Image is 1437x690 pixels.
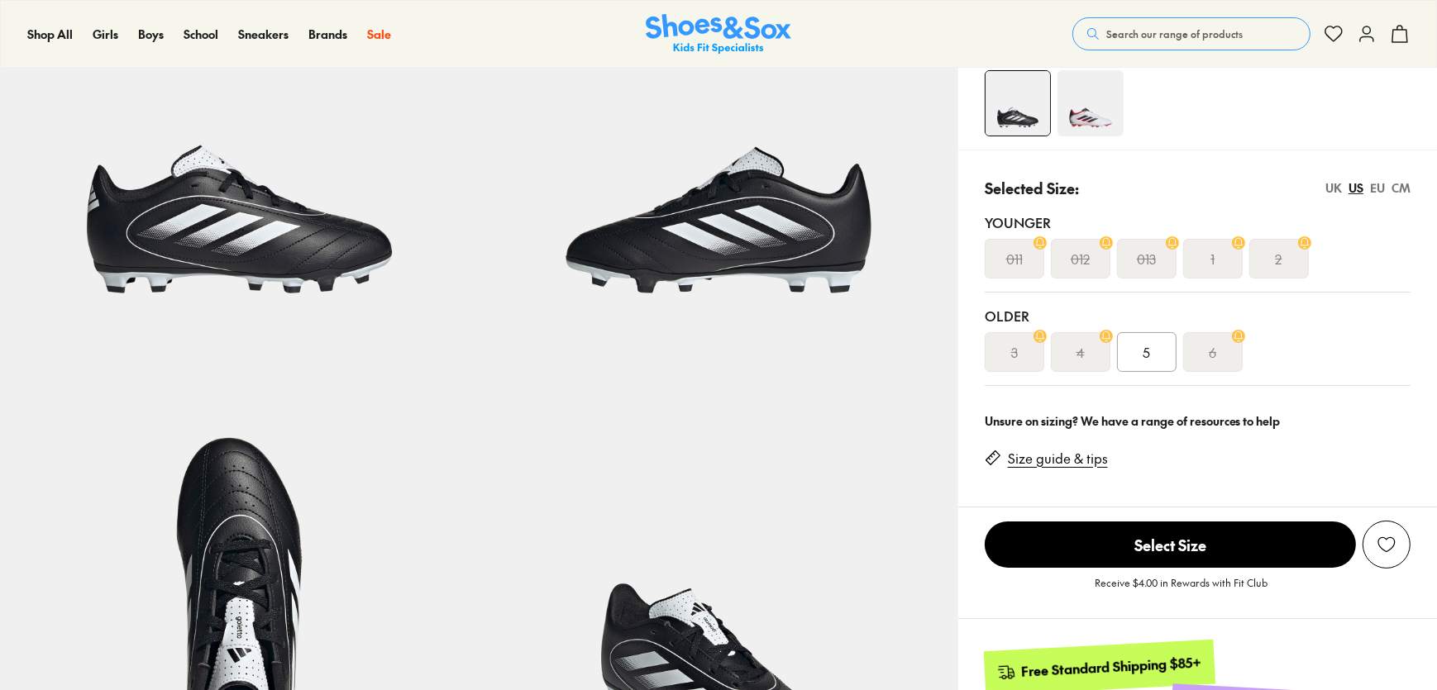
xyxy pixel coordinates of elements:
[1349,179,1363,197] div: US
[27,26,73,42] span: Shop All
[1137,249,1156,269] s: 013
[1363,521,1411,569] button: Add to Wishlist
[367,26,391,42] span: Sale
[1106,26,1243,41] span: Search our range of products
[1011,342,1018,362] s: 3
[1392,179,1411,197] div: CM
[646,14,791,55] a: Shoes & Sox
[184,26,218,42] span: School
[1072,17,1310,50] button: Search our range of products
[1210,249,1215,269] s: 1
[985,212,1411,232] div: Younger
[1209,342,1216,362] s: 6
[308,26,347,42] span: Brands
[138,26,164,43] a: Boys
[308,26,347,43] a: Brands
[1325,179,1342,197] div: UK
[1006,249,1023,269] s: 011
[1057,70,1124,136] img: 4-524426_1
[1020,654,1201,681] div: Free Standard Shipping $85+
[1077,342,1085,362] s: 4
[1008,450,1108,468] a: Size guide & tips
[238,26,289,43] a: Sneakers
[184,26,218,43] a: School
[1370,179,1385,197] div: EU
[238,26,289,42] span: Sneakers
[986,71,1050,136] img: 4-524420_1
[367,26,391,43] a: Sale
[93,26,118,42] span: Girls
[93,26,118,43] a: Girls
[1071,249,1090,269] s: 012
[985,412,1411,430] div: Unsure on sizing? We have a range of resources to help
[985,306,1411,326] div: Older
[985,521,1356,569] button: Select Size
[1095,575,1268,605] p: Receive $4.00 in Rewards with Fit Club
[985,521,1356,568] span: Select Size
[985,177,1079,199] p: Selected Size:
[1276,249,1282,269] s: 2
[646,14,791,55] img: SNS_Logo_Responsive.svg
[1143,342,1150,362] span: 5
[138,26,164,42] span: Boys
[27,26,73,43] a: Shop All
